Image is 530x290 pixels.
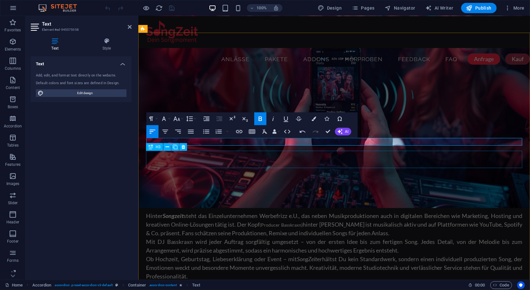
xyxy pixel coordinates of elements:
button: Strikethrough [293,112,305,125]
p: Footer [7,239,19,244]
i: Reload page [156,4,163,12]
button: Insert Link [233,125,245,138]
button: AI [335,128,351,135]
p: Accordion [4,124,22,129]
button: Undo (Ctrl+Z) [297,125,309,138]
button: Subscript [239,112,251,125]
p: Forms [7,258,19,263]
button: Redo (Ctrl+Shift+Z) [309,125,322,138]
p: Features [5,162,20,167]
button: AI Writer [423,3,456,13]
p: Columns [5,66,21,71]
button: Code [490,281,512,289]
p: Header [6,220,19,225]
button: reload [155,4,163,12]
div: Add, edit, and format text directly on the website. [36,73,126,78]
span: AI Writer [426,5,453,11]
button: Unordered List [200,125,212,138]
button: Italic (Ctrl+I) [267,112,279,125]
button: Line Height [185,112,197,125]
span: . accordion-content [149,281,177,289]
p: Content [6,85,20,90]
button: Font Family [159,112,171,125]
button: 100% [247,4,270,12]
p: Tables [7,143,19,148]
button: Align Justify [185,125,197,138]
span: : [479,283,480,287]
nav: breadcrumb [32,281,200,289]
span: Publish [466,5,492,11]
span: H3 [156,145,160,149]
button: Ordered List [213,125,225,138]
p: Favorites [4,28,21,33]
div: Design (Ctrl+Alt+Y) [315,3,345,13]
i: On resize automatically adjust zoom level to fit chosen device. [273,5,279,11]
button: Icons [321,112,333,125]
span: 00 00 [475,281,485,289]
h4: Text [31,56,132,68]
button: Align Right [172,125,184,138]
i: Element contains an animation [179,283,182,287]
h4: Text [31,38,82,51]
button: HTML [281,125,293,138]
button: Confirm (Ctrl+⏎) [322,125,334,138]
span: Click to select. Double-click to edit [32,281,52,289]
button: Pages [349,3,377,13]
button: Font Size [172,112,184,125]
h4: Style [82,38,132,51]
button: Colors [308,112,320,125]
span: Click to select. Double-click to edit [192,281,200,289]
button: Special Characters [334,112,346,125]
span: Click to select. Double-click to edit [128,281,146,289]
span: Pages [352,5,374,11]
p: Boxes [8,104,18,109]
p: Elements [5,47,21,52]
button: Underline (Ctrl+U) [280,112,292,125]
button: Align Left [146,125,159,138]
span: Edit design [45,89,125,97]
img: Editor Logo [37,4,85,12]
h6: 100% [257,4,267,12]
button: Superscript [226,112,238,125]
button: Decrease Indent [213,112,225,125]
button: Align Center [159,125,171,138]
button: Edit design [36,89,126,97]
span: Code [493,281,509,289]
button: Ordered List [225,125,230,138]
p: Images [6,181,20,186]
div: Default colors and font sizes are defined in Design. [36,81,126,86]
p: Slider [8,200,18,205]
button: Usercentrics [517,281,525,289]
span: AI [345,130,349,133]
span: More [504,5,525,11]
button: Publish [461,3,497,13]
i: This element is a customizable preset [115,283,118,287]
button: Increase Indent [200,112,213,125]
span: Navigator [385,5,415,11]
span: Design [318,5,342,11]
h6: Session time [468,281,485,289]
button: Navigator [382,3,418,13]
a: Click to cancel selection. Double-click to open Pages [5,281,23,289]
button: Design [315,3,345,13]
button: Bold (Ctrl+B) [254,112,266,125]
button: Paragraph Format [146,112,159,125]
h2: Text [42,21,132,27]
button: Insert Table [246,125,258,138]
button: More [502,3,527,13]
span: . accordion .preset-accordion-v3-default [54,281,113,289]
button: Data Bindings [272,125,281,138]
button: Click here to leave preview mode and continue editing [143,4,150,12]
button: Clear Formatting [259,125,271,138]
h3: Element #ed-945575058 [42,27,119,33]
